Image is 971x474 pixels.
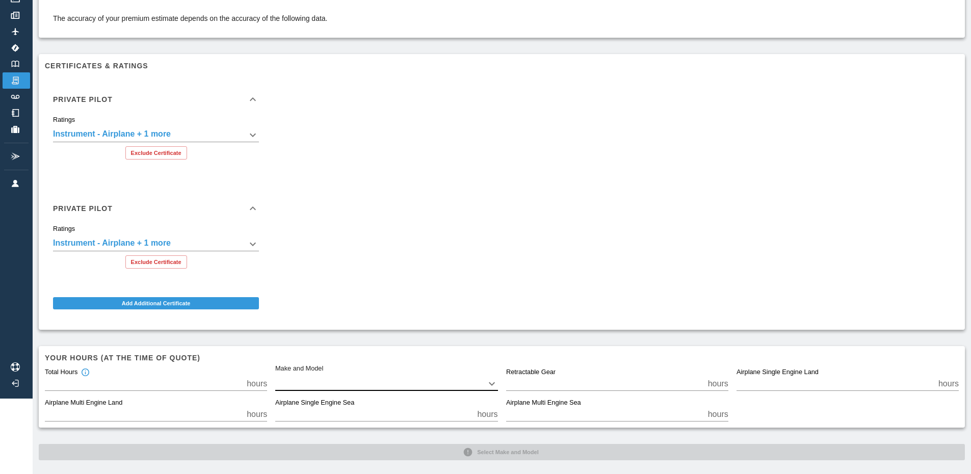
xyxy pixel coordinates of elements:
[45,83,267,116] div: Private Pilot
[53,128,259,142] div: Instrument - Airplane + 1 more
[506,368,556,377] label: Retractable Gear
[247,408,267,420] p: hours
[708,378,728,390] p: hours
[45,60,959,71] h6: Certificates & Ratings
[45,225,267,277] div: Private Pilot
[275,364,323,373] label: Make and Model
[938,378,959,390] p: hours
[45,399,122,408] label: Airplane Multi Engine Land
[45,116,267,168] div: Private Pilot
[708,408,728,420] p: hours
[477,408,497,420] p: hours
[53,96,113,103] h6: Private Pilot
[81,368,90,377] svg: Total hours in fixed-wing aircraft
[53,205,113,212] h6: Private Pilot
[45,368,90,377] div: Total Hours
[53,13,328,23] p: The accuracy of your premium estimate depends on the accuracy of the following data.
[53,224,75,233] label: Ratings
[45,192,267,225] div: Private Pilot
[737,368,819,377] label: Airplane Single Engine Land
[45,352,959,363] h6: Your hours (at the time of quote)
[125,146,187,160] button: Exclude Certificate
[53,115,75,124] label: Ratings
[53,297,259,309] button: Add Additional Certificate
[506,399,581,408] label: Airplane Multi Engine Sea
[247,378,267,390] p: hours
[125,255,187,269] button: Exclude Certificate
[275,399,354,408] label: Airplane Single Engine Sea
[53,237,259,251] div: Instrument - Airplane + 1 more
